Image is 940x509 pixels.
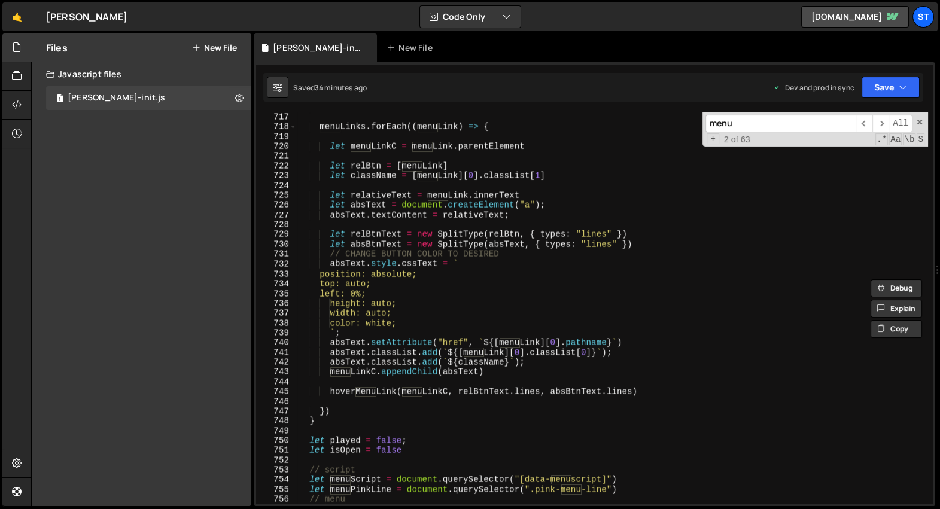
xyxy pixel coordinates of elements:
[256,249,297,259] div: 731
[420,6,521,28] button: Code Only
[2,2,32,31] a: 🤙
[256,112,297,122] div: 717
[256,484,297,494] div: 755
[871,300,922,318] button: Explain
[46,86,251,110] div: 16692/45602.js
[256,328,297,337] div: 739
[256,211,297,220] div: 727
[315,83,367,93] div: 34 minutes ago
[256,357,297,367] div: 742
[256,416,297,425] div: 748
[912,6,934,28] a: St
[256,240,297,249] div: 730
[256,151,297,161] div: 721
[56,95,63,104] span: 1
[293,83,367,93] div: Saved
[256,337,297,347] div: 740
[256,220,297,230] div: 728
[273,42,363,54] div: [PERSON_NAME]-init.js
[46,10,127,24] div: [PERSON_NAME]
[32,62,251,86] div: Javascript files
[256,474,297,484] div: 754
[856,115,872,132] span: ​
[719,135,755,144] span: 2 of 63
[256,426,297,435] div: 749
[256,465,297,474] div: 753
[256,367,297,376] div: 743
[707,133,719,144] span: Toggle Replace mode
[256,279,297,288] div: 734
[256,397,297,406] div: 746
[256,122,297,132] div: 718
[256,377,297,386] div: 744
[801,6,909,28] a: [DOMAIN_NAME]
[256,445,297,455] div: 751
[889,133,902,145] span: CaseSensitive Search
[256,171,297,181] div: 723
[192,43,237,53] button: New File
[256,132,297,142] div: 719
[256,181,297,191] div: 724
[872,115,889,132] span: ​
[256,200,297,210] div: 726
[256,435,297,445] div: 750
[387,42,437,54] div: New File
[256,289,297,298] div: 735
[773,83,854,93] div: Dev and prod in sync
[256,259,297,269] div: 732
[256,308,297,318] div: 737
[256,142,297,151] div: 720
[256,161,297,171] div: 722
[875,133,888,145] span: RegExp Search
[903,133,915,145] span: Whole Word Search
[705,115,856,132] input: Search for
[256,406,297,416] div: 747
[256,191,297,200] div: 725
[68,93,165,103] div: [PERSON_NAME]-init.js
[256,455,297,465] div: 752
[46,41,68,54] h2: Files
[871,320,922,338] button: Copy
[256,298,297,308] div: 736
[862,77,920,98] button: Save
[256,494,297,504] div: 756
[256,386,297,396] div: 745
[917,133,924,145] span: Search In Selection
[256,269,297,279] div: 733
[256,318,297,328] div: 738
[256,348,297,357] div: 741
[256,230,297,239] div: 729
[871,279,922,297] button: Debug
[889,115,912,132] span: Alt-Enter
